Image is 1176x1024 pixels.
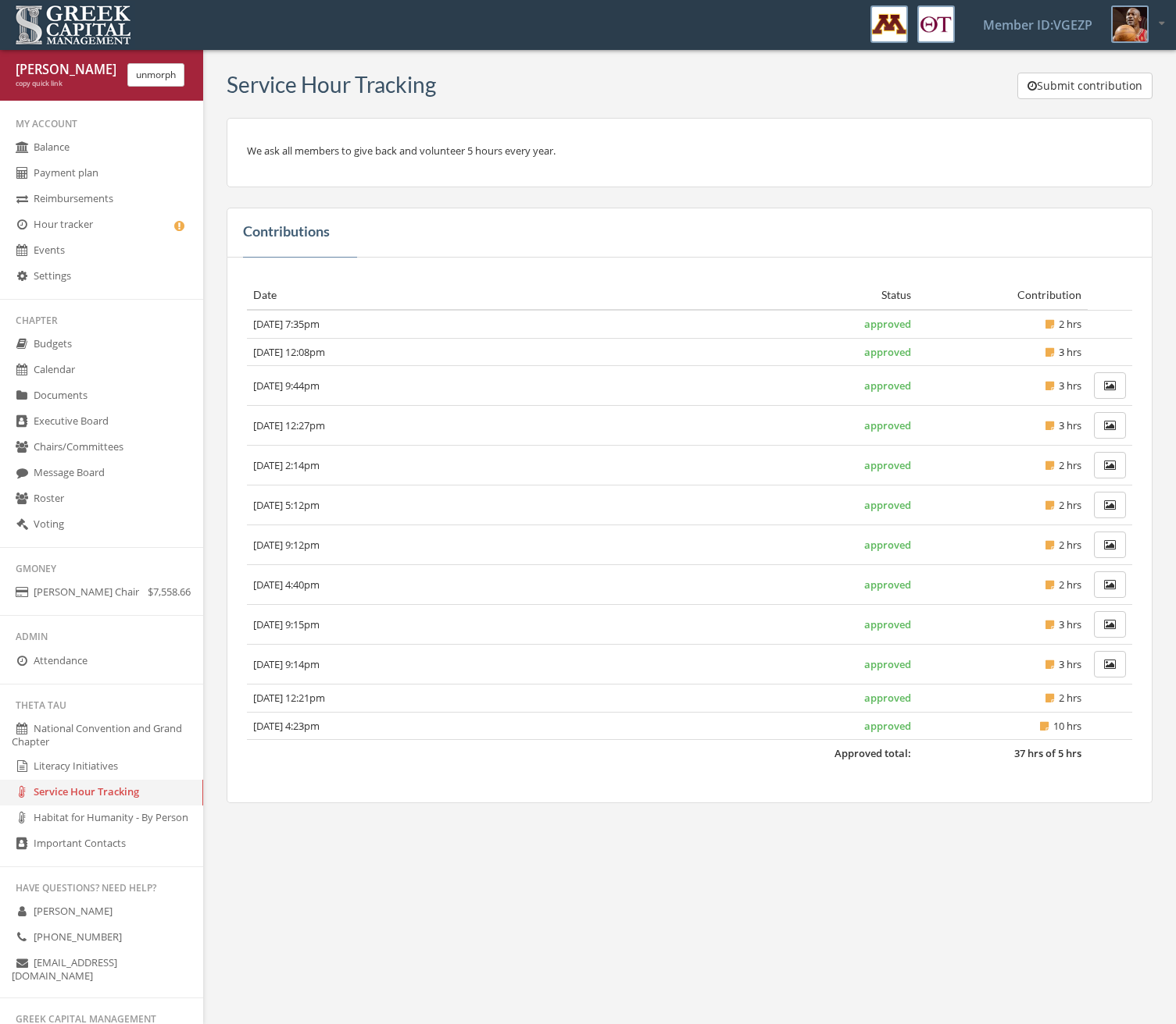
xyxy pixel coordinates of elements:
a: Member ID: VGEZP [964,1,1111,49]
span: 3 hrs [1059,345,1081,359]
strong: approved [864,719,911,733]
h4: Contributions [243,224,330,240]
span: 10 hrs [1053,719,1081,733]
td: Approved total: [247,740,917,767]
strong: approved [864,578,911,592]
span: 2 hrs [1059,538,1081,552]
strong: approved [864,458,911,472]
strong: approved [864,345,911,359]
span: [DATE] 4:23pm [253,719,320,733]
th: Date [247,281,748,310]
strong: approved [864,617,911,631]
span: [DATE] 5:12pm [253,498,320,512]
strong: approved [864,379,911,393]
strong: approved [864,498,911,512]
span: [DATE] 12:08pm [253,345,325,359]
strong: approved [864,317,911,331]
span: 5 hrs [1058,746,1081,760]
div: copy quick link [16,79,116,89]
span: $7,558.66 [148,586,191,598]
strong: approved [864,691,911,705]
h3: Service Hour Tracking [227,73,436,97]
strong: approved [864,657,911,671]
strong: approved [864,418,911,432]
span: [DATE] 4:40pm [253,578,320,592]
span: [DATE] 9:14pm [253,657,320,671]
span: [DATE] 7:35pm [253,317,320,331]
span: [DATE] 9:12pm [253,538,320,552]
span: 2 hrs [1059,578,1081,592]
span: 2 hrs [1059,691,1081,705]
th: Status [748,281,917,310]
span: [PERSON_NAME] [34,904,113,918]
span: 3 hrs [1059,657,1081,671]
span: [DATE] 9:15pm [253,617,320,631]
span: [DATE] 9:44pm [253,379,320,393]
span: [DATE] 2:14pm [253,458,320,472]
span: 37 hrs [1014,746,1043,760]
th: Contribution [917,281,1088,310]
span: 3 hrs [1059,617,1081,631]
button: unmorph [127,63,184,87]
strong: approved [864,538,911,552]
span: 2 hrs [1059,317,1081,331]
span: 2 hrs [1059,498,1081,512]
span: 3 hrs [1059,418,1081,432]
td: of [917,740,1088,767]
span: 2 hrs [1059,458,1081,472]
p: We ask all members to give back and volunteer 5 hours every year. [247,142,1132,159]
span: 3 hrs [1059,379,1081,393]
div: [PERSON_NAME] Jordan [16,61,116,79]
span: [DATE] 12:27pm [253,418,325,432]
span: [DATE] 12:21pm [253,691,325,705]
button: Submit contribution [1017,73,1153,99]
